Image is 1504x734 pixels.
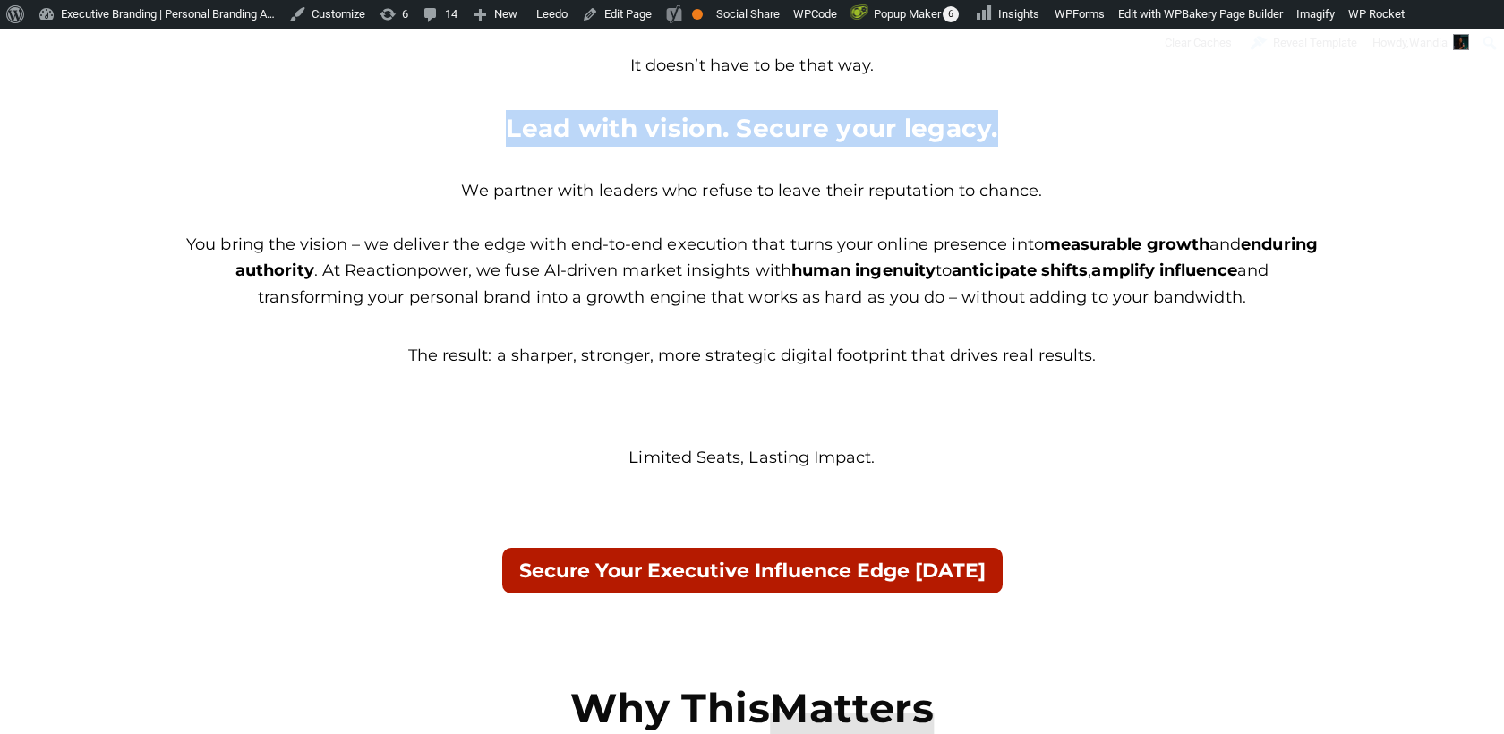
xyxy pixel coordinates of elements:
strong: anticipate shifts [952,260,1088,280]
p: It doesn’t have to be that way. [184,53,1320,80]
p: The result: a sharper, stronger, more strategic digital footprint that drives real results. [184,343,1320,370]
p: We partner with leaders who refuse to leave their reputation to chance. [184,178,1320,205]
strong: measurable growth [1044,235,1209,254]
h4: Lead with vision. Secure your legacy. [184,110,1320,147]
h2: Why This [184,683,1320,733]
div: Domain Overview [68,106,160,117]
div: Clear Caches [1156,29,1241,57]
span: Matters [770,683,934,732]
strong: amplify influence [1091,260,1236,280]
img: logo_orange.svg [29,29,43,43]
a: Howdy, [1366,29,1476,57]
strong: human ingenuity [791,260,936,280]
p: Limited Seats, Lasting Impact. [184,445,1320,472]
div: v 4.0.25 [50,29,88,43]
div: Domain: [DOMAIN_NAME] [47,47,197,61]
div: OK [692,9,703,20]
p: You bring the vision – we deliver the edge with end-to-end execution that turns your online prese... [184,232,1320,312]
span: Insights [998,7,1039,21]
button: Secure Your Executive Influence Edge [DATE] [502,548,1003,593]
div: Keywords by Traffic [198,106,302,117]
img: tab_keywords_by_traffic_grey.svg [178,104,192,118]
img: website_grey.svg [29,47,43,61]
span: 6 [943,6,959,22]
span: Reveal Template [1273,29,1357,57]
img: tab_domain_overview_orange.svg [48,104,63,118]
span: Wandia [1409,36,1448,49]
